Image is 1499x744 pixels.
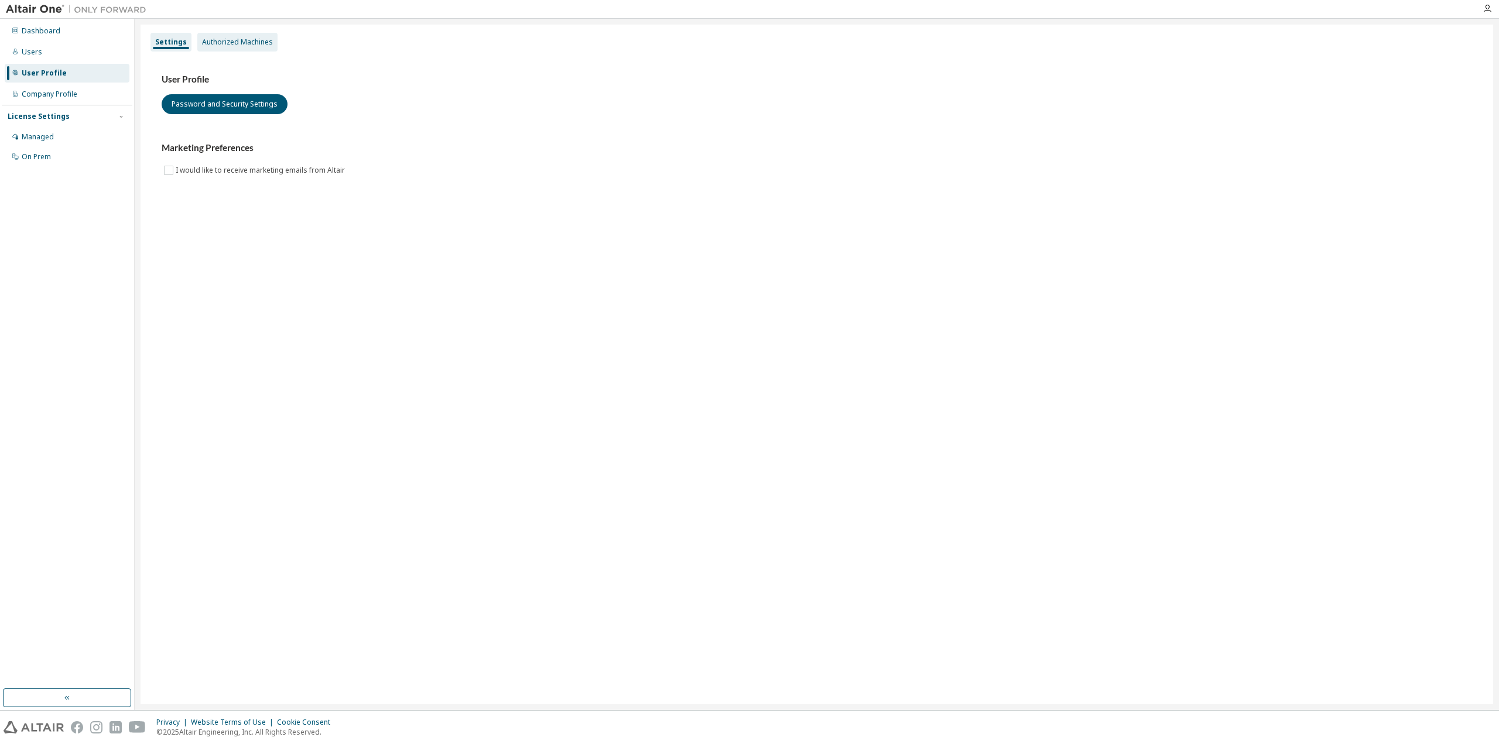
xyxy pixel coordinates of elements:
[156,718,191,727] div: Privacy
[71,721,83,733] img: facebook.svg
[162,94,288,114] button: Password and Security Settings
[277,718,337,727] div: Cookie Consent
[176,163,347,177] label: I would like to receive marketing emails from Altair
[202,37,273,47] div: Authorized Machines
[109,721,122,733] img: linkedin.svg
[162,142,1472,154] h3: Marketing Preferences
[191,718,277,727] div: Website Terms of Use
[22,47,42,57] div: Users
[22,26,60,36] div: Dashboard
[22,132,54,142] div: Managed
[22,68,67,78] div: User Profile
[8,112,70,121] div: License Settings
[156,727,337,737] p: © 2025 Altair Engineering, Inc. All Rights Reserved.
[90,721,102,733] img: instagram.svg
[22,152,51,162] div: On Prem
[155,37,187,47] div: Settings
[4,721,64,733] img: altair_logo.svg
[162,74,1472,85] h3: User Profile
[6,4,152,15] img: Altair One
[22,90,77,99] div: Company Profile
[129,721,146,733] img: youtube.svg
